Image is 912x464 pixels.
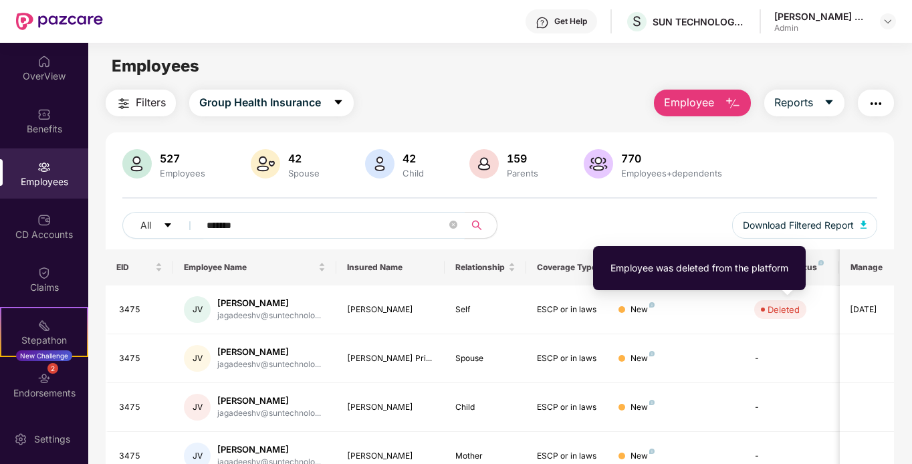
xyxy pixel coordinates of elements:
span: caret-down [333,97,344,109]
span: caret-down [163,221,173,231]
div: jagadeeshv@suntechnolo... [217,407,321,420]
span: close-circle [449,221,457,229]
img: svg+xml;base64,PHN2ZyB4bWxucz0iaHR0cDovL3d3dy53My5vcmcvMjAwMC9zdmciIHhtbG5zOnhsaW5rPSJodHRwOi8vd3... [365,149,394,179]
div: 3475 [119,304,163,316]
div: 2 [47,363,58,374]
span: S [633,13,641,29]
img: svg+xml;base64,PHN2ZyBpZD0iQ0RfQWNjb3VudHMiIGRhdGEtbmFtZT0iQ0QgQWNjb3VudHMiIHhtbG5zPSJodHRwOi8vd3... [37,213,51,227]
img: svg+xml;base64,PHN2ZyB4bWxucz0iaHR0cDovL3d3dy53My5vcmcvMjAwMC9zdmciIHdpZHRoPSIyMSIgaGVpZ2h0PSIyMC... [37,319,51,332]
th: Relationship [445,249,526,285]
span: Employees [112,56,199,76]
span: close-circle [449,219,457,232]
img: svg+xml;base64,PHN2ZyBpZD0iU2V0dGluZy0yMHgyMCIgeG1sbnM9Imh0dHA6Ly93d3cudzMub3JnLzIwMDAvc3ZnIiB3aW... [14,433,27,446]
div: jagadeeshv@suntechnolo... [217,310,321,322]
div: ESCP or in laws [537,304,597,316]
div: Parents [504,168,541,179]
img: svg+xml;base64,PHN2ZyB4bWxucz0iaHR0cDovL3d3dy53My5vcmcvMjAwMC9zdmciIHdpZHRoPSIyNCIgaGVpZ2h0PSIyNC... [868,96,884,112]
span: EID [116,262,153,273]
img: svg+xml;base64,PHN2ZyBpZD0iQ2xhaW0iIHhtbG5zPSJodHRwOi8vd3d3LnczLm9yZy8yMDAwL3N2ZyIgd2lkdGg9IjIwIi... [37,266,51,279]
button: Reportscaret-down [764,90,844,116]
span: search [464,220,490,231]
img: New Pazcare Logo [16,13,103,30]
img: svg+xml;base64,PHN2ZyB4bWxucz0iaHR0cDovL3d3dy53My5vcmcvMjAwMC9zdmciIHhtbG5zOnhsaW5rPSJodHRwOi8vd3... [584,149,613,179]
th: Coverage Type [526,249,608,285]
img: svg+xml;base64,PHN2ZyB4bWxucz0iaHR0cDovL3d3dy53My5vcmcvMjAwMC9zdmciIHhtbG5zOnhsaW5rPSJodHRwOi8vd3... [251,149,280,179]
span: All [140,218,151,233]
img: svg+xml;base64,PHN2ZyB4bWxucz0iaHR0cDovL3d3dy53My5vcmcvMjAwMC9zdmciIHdpZHRoPSI4IiBoZWlnaHQ9IjgiIH... [818,260,824,265]
span: Group Health Insurance [199,94,321,111]
div: 42 [286,152,322,165]
th: Insured Name [336,249,445,285]
div: 159 [504,152,541,165]
div: SUN TECHNOLOGY INTEGRATORS PRIVATE LIMITED [653,15,746,28]
img: svg+xml;base64,PHN2ZyBpZD0iSG9tZSIgeG1sbnM9Imh0dHA6Ly93d3cudzMub3JnLzIwMDAvc3ZnIiB3aWR0aD0iMjAiIG... [37,55,51,68]
div: ESCP or in laws [537,450,597,463]
td: - [744,383,838,432]
div: Mother [455,450,516,463]
img: svg+xml;base64,PHN2ZyBpZD0iRW1wbG95ZWVzIiB4bWxucz0iaHR0cDovL3d3dy53My5vcmcvMjAwMC9zdmciIHdpZHRoPS... [37,160,51,174]
td: - [744,334,838,383]
span: Employee [664,94,714,111]
div: [PERSON_NAME] [347,304,435,316]
div: Spouse [286,168,322,179]
div: 3475 [119,450,163,463]
img: svg+xml;base64,PHN2ZyB4bWxucz0iaHR0cDovL3d3dy53My5vcmcvMjAwMC9zdmciIHhtbG5zOnhsaW5rPSJodHRwOi8vd3... [861,221,867,229]
img: svg+xml;base64,PHN2ZyBpZD0iRHJvcGRvd24tMzJ4MzIiIHhtbG5zPSJodHRwOi8vd3d3LnczLm9yZy8yMDAwL3N2ZyIgd2... [883,16,893,27]
div: [PERSON_NAME] [217,346,321,358]
span: Relationship [455,262,505,273]
button: Employee [654,90,751,116]
div: New [631,352,655,365]
div: Spouse [455,352,516,365]
div: JV [184,296,211,323]
button: search [464,212,497,239]
div: JV [184,345,211,372]
span: Reports [774,94,813,111]
div: Deleted [768,303,800,316]
div: jagadeeshv@suntechnolo... [217,358,321,371]
div: Self [455,304,516,316]
div: 3475 [119,401,163,414]
div: Child [400,168,427,179]
div: Admin [774,23,868,33]
img: svg+xml;base64,PHN2ZyBpZD0iQmVuZWZpdHMiIHhtbG5zPSJodHRwOi8vd3d3LnczLm9yZy8yMDAwL3N2ZyIgd2lkdGg9Ij... [37,108,51,121]
img: svg+xml;base64,PHN2ZyBpZD0iRW5kb3JzZW1lbnRzIiB4bWxucz0iaHR0cDovL3d3dy53My5vcmcvMjAwMC9zdmciIHdpZH... [37,372,51,385]
div: New [631,450,655,463]
th: Manage [840,249,894,285]
div: Child [455,401,516,414]
div: Settings [30,433,74,446]
div: Employee was deleted from the platform [610,261,788,275]
div: 3475 [119,352,163,365]
div: Get Help [554,16,587,27]
div: ESCP or in laws [537,352,597,365]
th: Employee Name [173,249,336,285]
img: svg+xml;base64,PHN2ZyB4bWxucz0iaHR0cDovL3d3dy53My5vcmcvMjAwMC9zdmciIHhtbG5zOnhsaW5rPSJodHRwOi8vd3... [725,96,741,112]
div: ESCP or in laws [537,401,597,414]
div: [PERSON_NAME] [347,450,435,463]
div: [PERSON_NAME] [217,297,321,310]
div: JV [184,394,211,421]
span: Filters [136,94,166,111]
span: Employee Name [184,262,316,273]
div: New Challenge [16,350,72,361]
button: Allcaret-down [122,212,204,239]
div: New [631,401,655,414]
img: svg+xml;base64,PHN2ZyB4bWxucz0iaHR0cDovL3d3dy53My5vcmcvMjAwMC9zdmciIHhtbG5zOnhsaW5rPSJodHRwOi8vd3... [122,149,152,179]
span: Download Filtered Report [743,218,854,233]
div: [PERSON_NAME] M S [774,10,868,23]
img: svg+xml;base64,PHN2ZyB4bWxucz0iaHR0cDovL3d3dy53My5vcmcvMjAwMC9zdmciIHdpZHRoPSI4IiBoZWlnaHQ9IjgiIH... [649,400,655,405]
div: Stepathon [1,334,87,347]
div: 770 [618,152,725,165]
div: 42 [400,152,427,165]
img: svg+xml;base64,PHN2ZyB4bWxucz0iaHR0cDovL3d3dy53My5vcmcvMjAwMC9zdmciIHdpZHRoPSIyNCIgaGVpZ2h0PSIyNC... [116,96,132,112]
div: [PERSON_NAME] [217,394,321,407]
div: [PERSON_NAME] Pri... [347,352,435,365]
img: svg+xml;base64,PHN2ZyBpZD0iSGVscC0zMngzMiIgeG1sbnM9Imh0dHA6Ly93d3cudzMub3JnLzIwMDAvc3ZnIiB3aWR0aD... [536,16,549,29]
div: Employees+dependents [618,168,725,179]
th: EID [106,249,174,285]
img: svg+xml;base64,PHN2ZyB4bWxucz0iaHR0cDovL3d3dy53My5vcmcvMjAwMC9zdmciIHdpZHRoPSI4IiBoZWlnaHQ9IjgiIH... [649,351,655,356]
div: [PERSON_NAME] [217,443,321,456]
div: [PERSON_NAME] [347,401,435,414]
div: Employees [157,168,208,179]
button: Filters [106,90,176,116]
button: Group Health Insurancecaret-down [189,90,354,116]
